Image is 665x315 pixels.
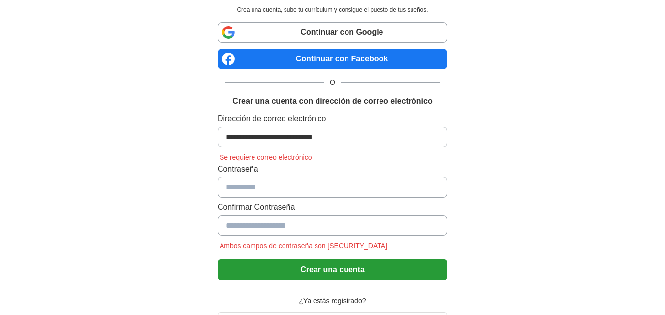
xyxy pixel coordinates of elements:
[218,22,447,43] a: Continuar con Google
[218,49,447,69] a: Continuar con Facebook
[218,259,447,280] button: Crear una cuenta
[330,78,335,86] font: O
[220,153,312,161] font: Se requiere correo electrónico
[220,242,387,250] font: Ambos campos de contraseña son [SECURITY_DATA]
[218,115,326,123] font: Dirección de correo electrónico
[296,55,388,63] font: Continuar con Facebook
[300,265,365,274] font: Crear una cuenta
[218,203,295,211] font: Confirmar Contraseña
[232,97,432,105] font: Crear una cuenta con dirección de correo electrónico
[299,297,366,305] font: ¿Ya estás registrado?
[237,6,428,13] font: Crea una cuenta, sube tu currículum y consigue el puesto de tus sueños.
[301,28,383,36] font: Continuar con Google
[218,165,258,173] font: Contraseña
